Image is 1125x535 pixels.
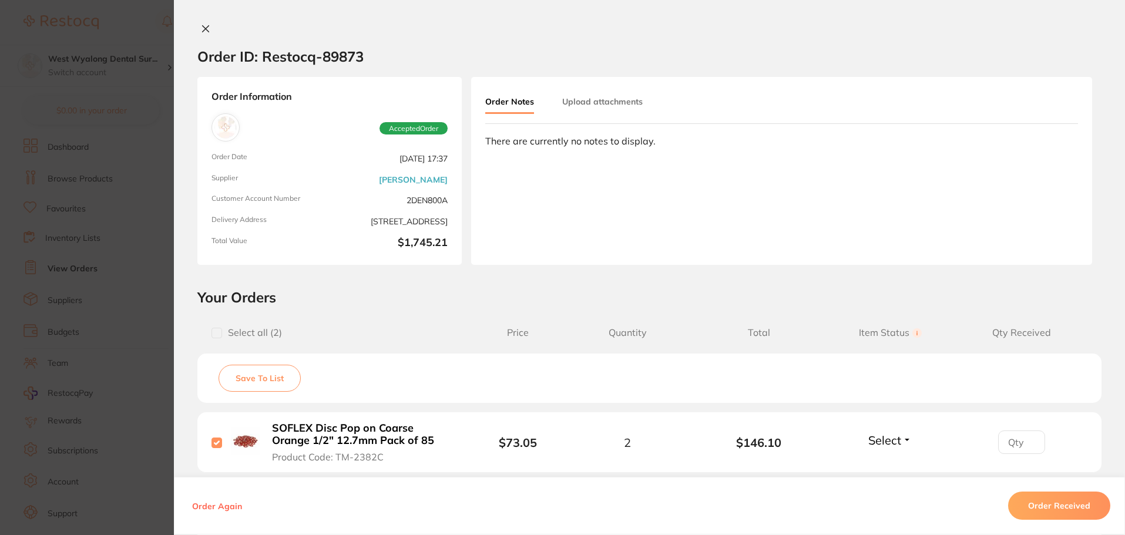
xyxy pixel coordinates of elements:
span: Accepted Order [380,122,448,135]
div: There are currently no notes to display. [485,136,1078,146]
strong: Order Information [211,91,448,104]
img: SOFLEX Disc Pop on Coarse Orange 1/2" 12.7mm Pack of 85 [231,427,260,456]
b: $73.05 [499,435,537,450]
span: [STREET_ADDRESS] [334,216,448,227]
span: Total Value [211,237,325,251]
button: SOFLEX Disc Pop on Coarse Orange 1/2" 12.7mm Pack of 85 Product Code: TM-2382C [268,422,457,463]
button: Order Received [1008,492,1110,520]
span: Item Status [825,327,956,338]
span: Delivery Address [211,216,325,227]
span: Select all ( 2 ) [222,327,282,338]
button: Upload attachments [562,91,643,112]
button: Save To List [219,365,301,392]
button: Order Again [189,501,246,512]
h2: Order ID: Restocq- 89873 [197,48,364,65]
h2: Your Orders [197,288,1102,306]
span: Total [693,327,825,338]
img: Henry Schein Halas [214,116,237,139]
span: 2DEN800A [334,194,448,206]
span: Customer Account Number [211,194,325,206]
span: Product Code: TM-2382C [272,452,384,462]
b: SOFLEX Disc Pop on Coarse Orange 1/2" 12.7mm Pack of 85 [272,422,454,446]
span: Order Date [211,153,325,164]
span: [DATE] 17:37 [334,153,448,164]
span: Supplier [211,174,325,186]
span: 2 [624,436,631,449]
b: $1,745.21 [334,237,448,251]
span: Quantity [562,327,693,338]
button: Select [865,433,915,447]
span: Select [868,433,901,447]
button: Order Notes [485,91,534,114]
span: Price [474,327,562,338]
b: $146.10 [693,436,825,449]
span: Qty Received [956,327,1087,338]
input: Qty [998,430,1045,454]
a: [PERSON_NAME] [379,175,448,184]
